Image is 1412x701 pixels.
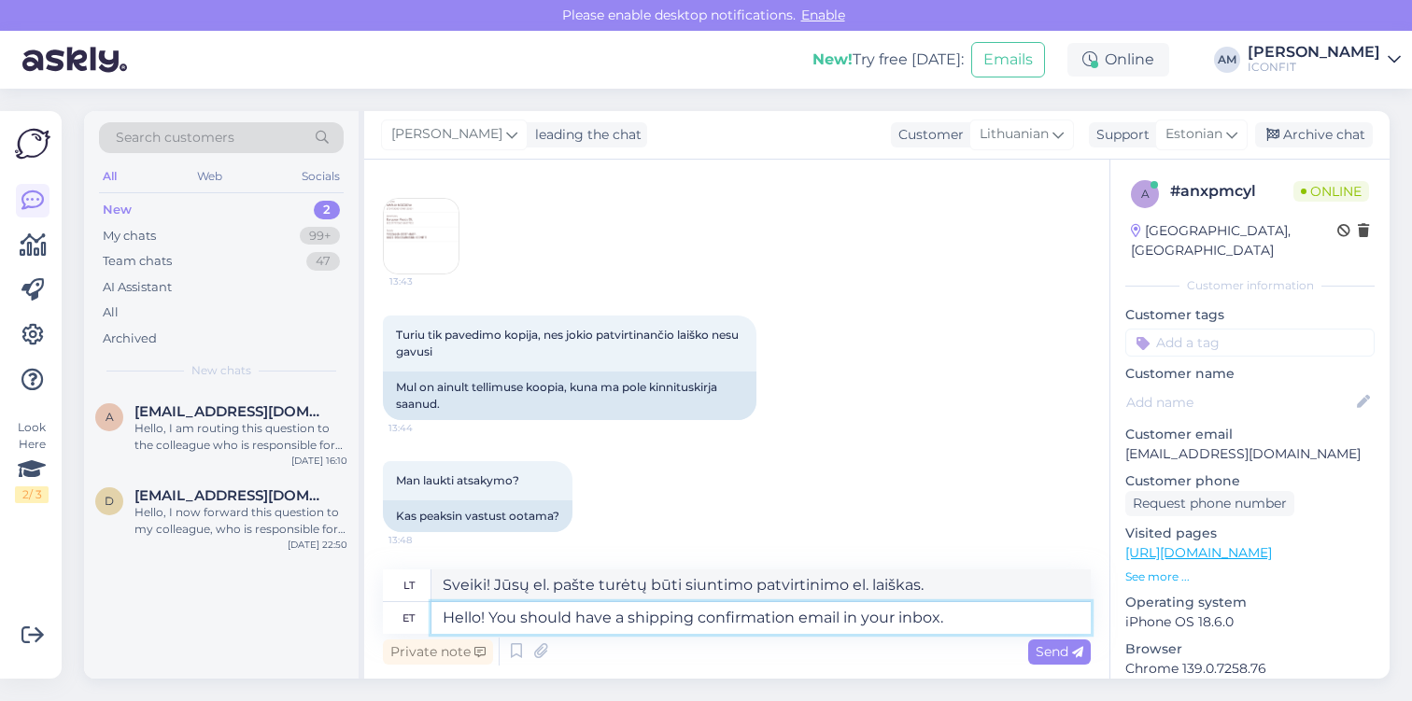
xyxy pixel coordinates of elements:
b: New! [812,50,853,68]
div: Request phone number [1125,491,1294,516]
span: Lithuanian [980,124,1049,145]
p: See more ... [1125,568,1375,585]
div: leading the chat [528,125,642,145]
span: Man laukti atsakymo? [396,473,519,487]
div: Look Here [15,419,49,503]
div: New [103,201,132,219]
div: Try free [DATE]: [812,49,964,71]
p: Chrome 139.0.7258.76 [1125,659,1375,679]
p: Visited pages [1125,524,1375,543]
div: Socials [298,164,344,189]
span: Turiu tik pavedimo kopija, nes jokio patvirtinančio laiško nesu gavusi [396,328,741,358]
div: [GEOGRAPHIC_DATA], [GEOGRAPHIC_DATA] [1131,221,1337,260]
span: 13:48 [388,533,459,547]
span: Online [1293,181,1369,202]
img: Attachment [384,199,459,273]
button: Emails [971,42,1045,77]
a: [URL][DOMAIN_NAME] [1125,544,1272,561]
div: All [103,303,119,322]
div: [DATE] 22:50 [288,538,347,552]
div: AM [1214,47,1240,73]
div: Hello, I am routing this question to the colleague who is responsible for this topic. The reply m... [134,420,347,454]
div: Archive chat [1255,122,1373,147]
div: Customer information [1125,277,1375,294]
span: Enable [796,7,851,23]
div: Support [1089,125,1150,145]
div: lt [403,569,415,601]
p: Customer email [1125,425,1375,444]
div: Customer [891,125,964,145]
textarea: Hello! You should have a shipping confirmation email in your inbox. [431,602,1091,634]
div: 2 / 3 [15,486,49,503]
input: Add name [1126,392,1353,413]
div: [DATE] 16:10 [291,454,347,468]
div: Kas peaksin vastust ootama? [383,500,572,532]
span: 13:44 [388,421,459,435]
p: Operating system [1125,593,1375,612]
div: Mul on ainult tellimuse koopia, kuna ma pole kinnituskirja saanud. [383,372,756,420]
p: Browser [1125,639,1375,659]
span: a [1141,187,1150,201]
div: My chats [103,227,156,245]
img: Askly Logo [15,126,50,161]
p: iPhone OS 18.6.0 [1125,612,1375,632]
div: 99+ [300,227,340,245]
span: Estonian [1165,124,1222,145]
span: ausra.zdaneviciene@gmail.com [134,403,329,420]
span: daliusk89@gmail.com [134,487,329,504]
div: Hello, I now forward this question to my colleague, who is responsible for this. The reply will b... [134,504,347,538]
span: Search customers [116,128,234,147]
span: a [106,410,114,424]
p: Customer phone [1125,471,1375,491]
p: Customer name [1125,364,1375,384]
span: Send [1036,643,1083,660]
span: 13:43 [389,274,459,288]
a: [PERSON_NAME]ICONFIT [1248,45,1401,75]
div: Web [193,164,226,189]
span: New chats [191,362,251,379]
div: Online [1067,43,1169,77]
div: ICONFIT [1248,60,1380,75]
textarea: Sveiki! Jūsų el. pašte turėtų būti siuntimo patvirtinimo el. laiškas. [431,569,1091,601]
p: Customer tags [1125,305,1375,325]
div: AI Assistant [103,278,172,297]
span: d [105,494,114,508]
div: Team chats [103,252,172,271]
div: # anxpmcyl [1170,180,1293,203]
div: 2 [314,201,340,219]
div: [PERSON_NAME] [1248,45,1380,60]
p: [EMAIL_ADDRESS][DOMAIN_NAME] [1125,444,1375,464]
div: et [402,602,415,634]
div: Archived [103,329,157,348]
div: All [99,164,120,189]
div: Private note [383,639,493,665]
div: 47 [306,252,340,271]
input: Add a tag [1125,329,1375,357]
span: [PERSON_NAME] [391,124,502,145]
